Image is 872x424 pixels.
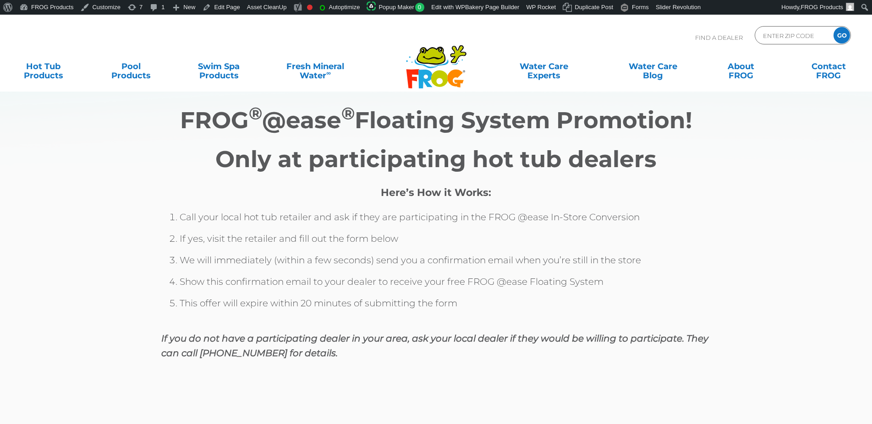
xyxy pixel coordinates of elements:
strong: Floating System Promotion! [355,106,692,134]
input: GO [834,27,850,43]
a: Water CareExperts [488,57,599,76]
sup: ® [341,103,355,124]
img: Frog Products Logo [401,33,472,89]
span: FROG Products [801,4,843,11]
strong: Here’s How it Works: [381,186,491,199]
a: Hot TubProducts [9,57,77,76]
a: Fresh MineralWater∞ [273,57,358,76]
a: Swim SpaProducts [185,57,253,76]
span: Slider Revolution [656,4,701,11]
sup: ® [249,103,262,124]
div: Focus keyphrase not set [307,5,313,10]
a: ContactFROG [795,57,863,76]
em: If you do not have a participating dealer in your area, ask your local dealer if they would be wi... [161,333,708,359]
strong: FROG [180,106,249,134]
sup: ∞ [326,69,331,76]
li: If yes, visit the retailer and fill out the form below [180,231,711,253]
strong: @ease [262,106,341,134]
li: Show this confirmation email to your dealer to receive your free FROG @ease Floating System [180,274,711,296]
strong: Only at participating hot tub dealers [215,145,657,173]
a: Water CareBlog [619,57,687,76]
li: Call your local hot tub retailer and ask if they are participating in the FROG @ease In-Store Con... [180,210,711,231]
li: This offer will expire within 20 minutes of submitting the form [180,296,711,317]
a: PoolProducts [97,57,165,76]
p: Find A Dealer [695,26,743,49]
span: 0 [415,3,425,12]
li: We will immediately (within a few seconds) send you a confirmation email when you’re still in the... [180,253,711,274]
a: AboutFROG [707,57,775,76]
